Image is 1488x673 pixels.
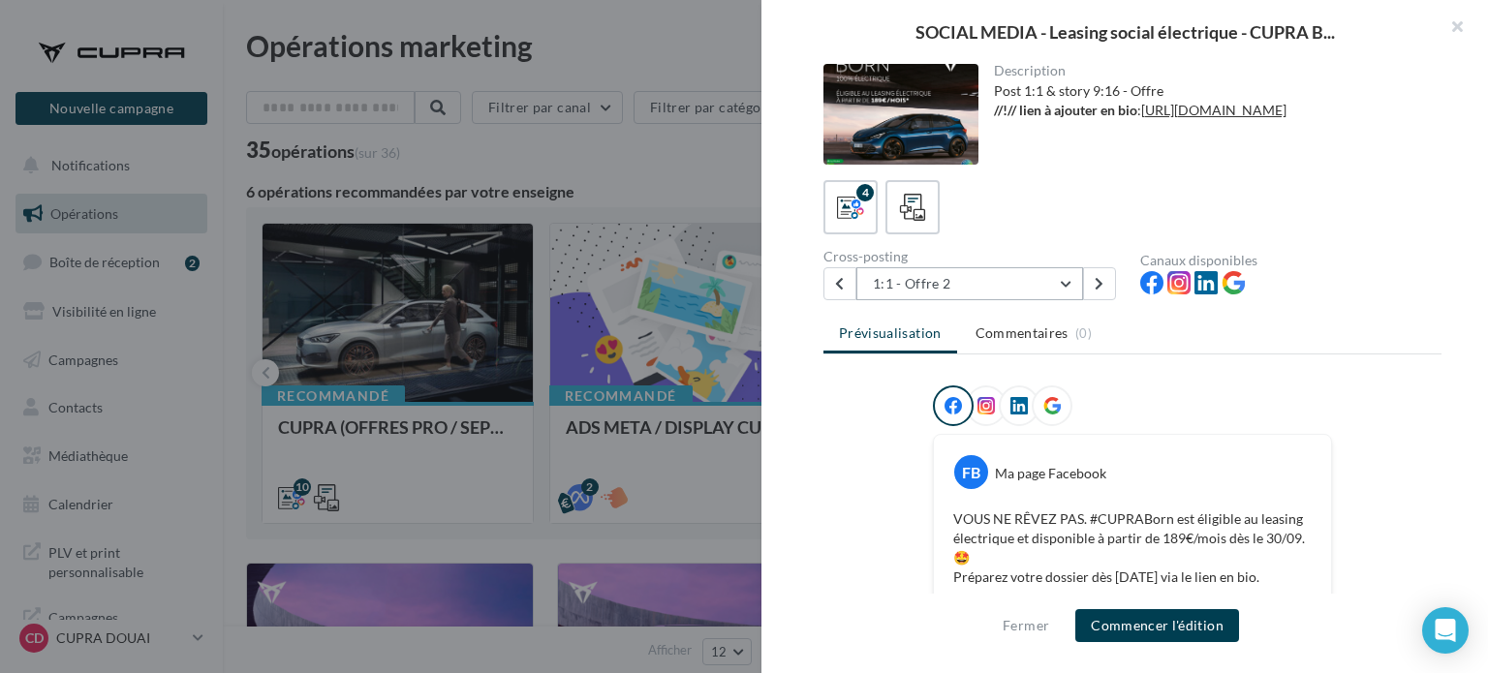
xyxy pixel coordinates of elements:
[856,267,1083,300] button: 1:1 - Offre 2
[976,323,1069,343] span: Commentaires
[953,509,1312,587] p: VOUS NE RÊVEZ PAS. #CUPRABorn est éligible au leasing électrique et disponible à partir de 189€/m...
[995,464,1106,483] div: Ma page Facebook
[1422,607,1469,654] div: Open Intercom Messenger
[1075,609,1239,642] button: Commencer l'édition
[995,614,1057,637] button: Fermer
[1075,325,1092,341] span: (0)
[915,23,1335,41] span: SOCIAL MEDIA - Leasing social électrique - CUPRA B...
[994,81,1427,120] div: Post 1:1 & story 9:16 - Offre :
[1140,254,1441,267] div: Canaux disponibles
[823,250,1125,263] div: Cross-posting
[954,455,988,489] div: FB
[994,64,1427,77] div: Description
[1141,102,1286,118] a: [URL][DOMAIN_NAME]
[994,102,1137,118] strong: //!// lien à ajouter en bio
[856,184,874,201] div: 4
